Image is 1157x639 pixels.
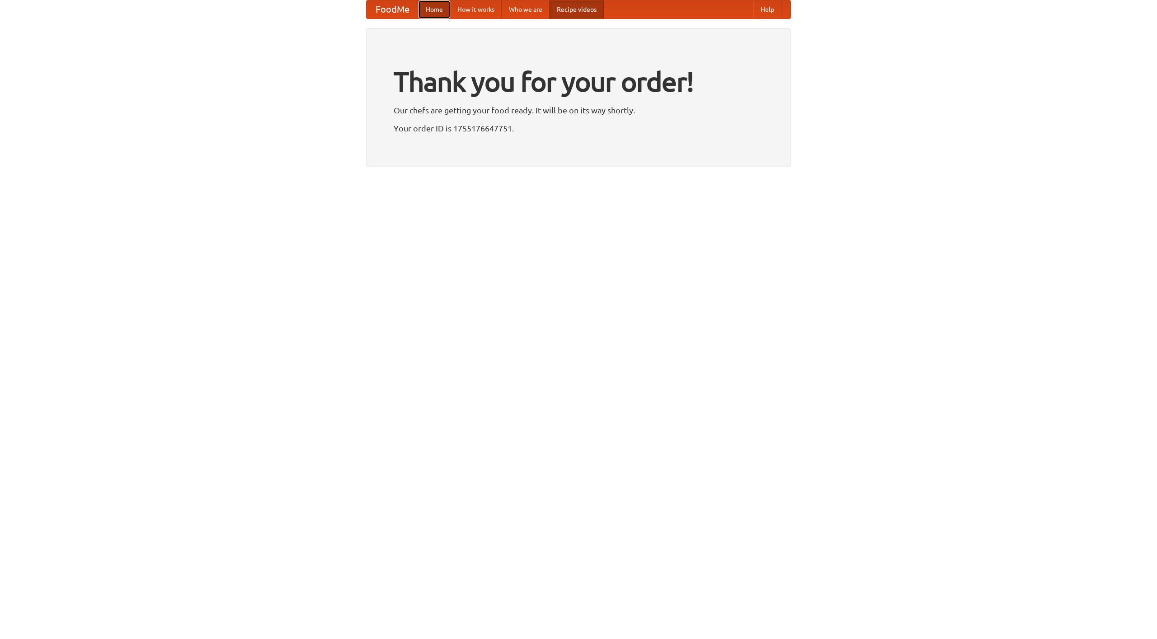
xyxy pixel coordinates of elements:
a: FoodMe [367,0,419,19]
h1: Thank you for your order! [394,60,763,103]
p: Our chefs are getting your food ready. It will be on its way shortly. [394,103,763,117]
a: Who we are [502,0,550,19]
a: Recipe videos [550,0,604,19]
a: Help [753,0,781,19]
p: Your order ID is 1755176647751. [394,121,763,135]
a: How it works [450,0,502,19]
a: Home [419,0,450,19]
